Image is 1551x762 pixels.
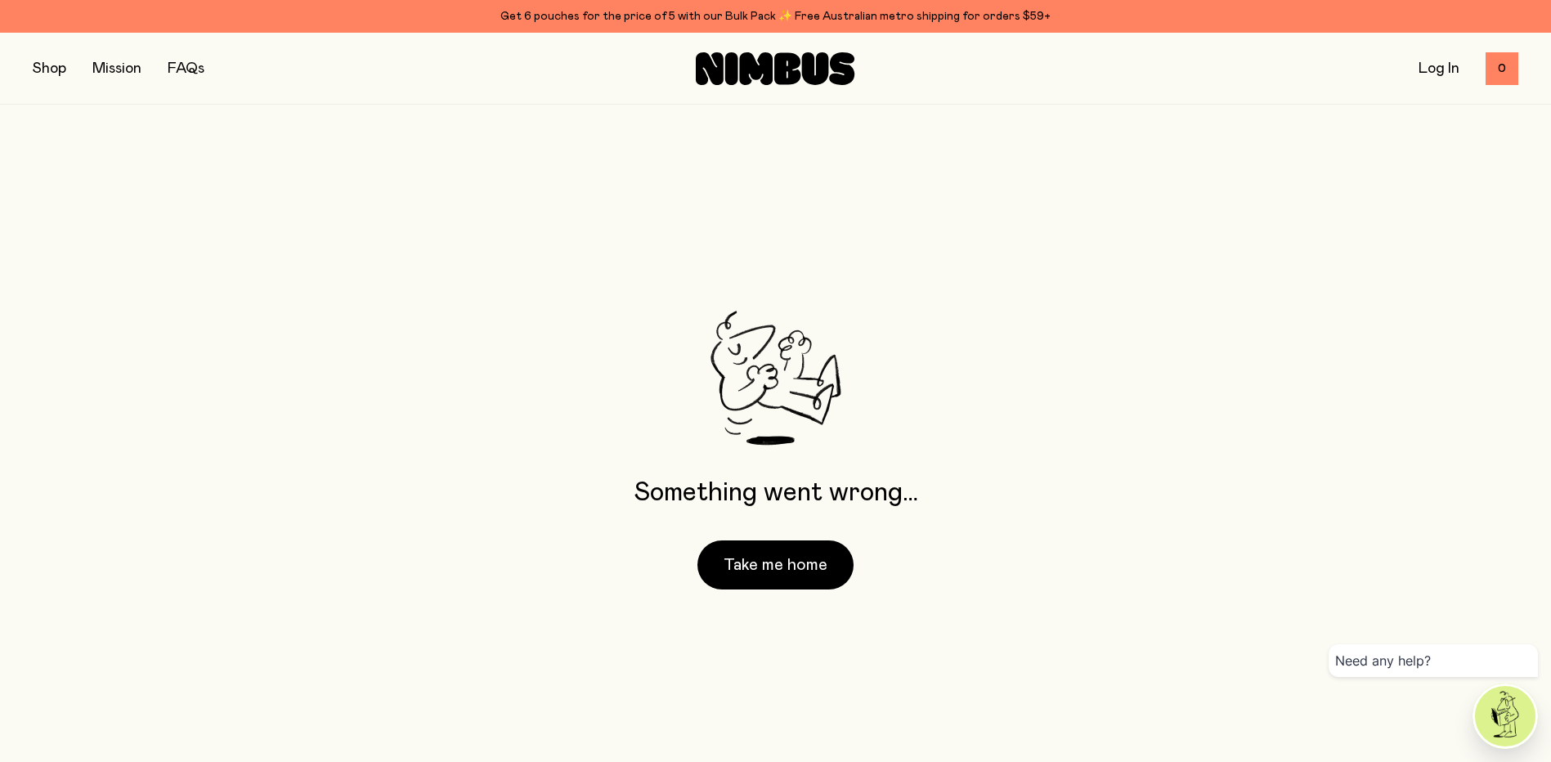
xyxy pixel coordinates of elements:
a: FAQs [168,61,204,76]
button: Take me home [697,540,854,589]
div: Need any help? [1329,644,1538,677]
div: Get 6 pouches for the price of 5 with our Bulk Pack ✨ Free Australian metro shipping for orders $59+ [33,7,1518,26]
button: 0 [1486,52,1518,85]
img: agent [1475,686,1535,746]
a: Log In [1419,61,1459,76]
a: Mission [92,61,141,76]
p: Something went wrong… [634,478,918,508]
